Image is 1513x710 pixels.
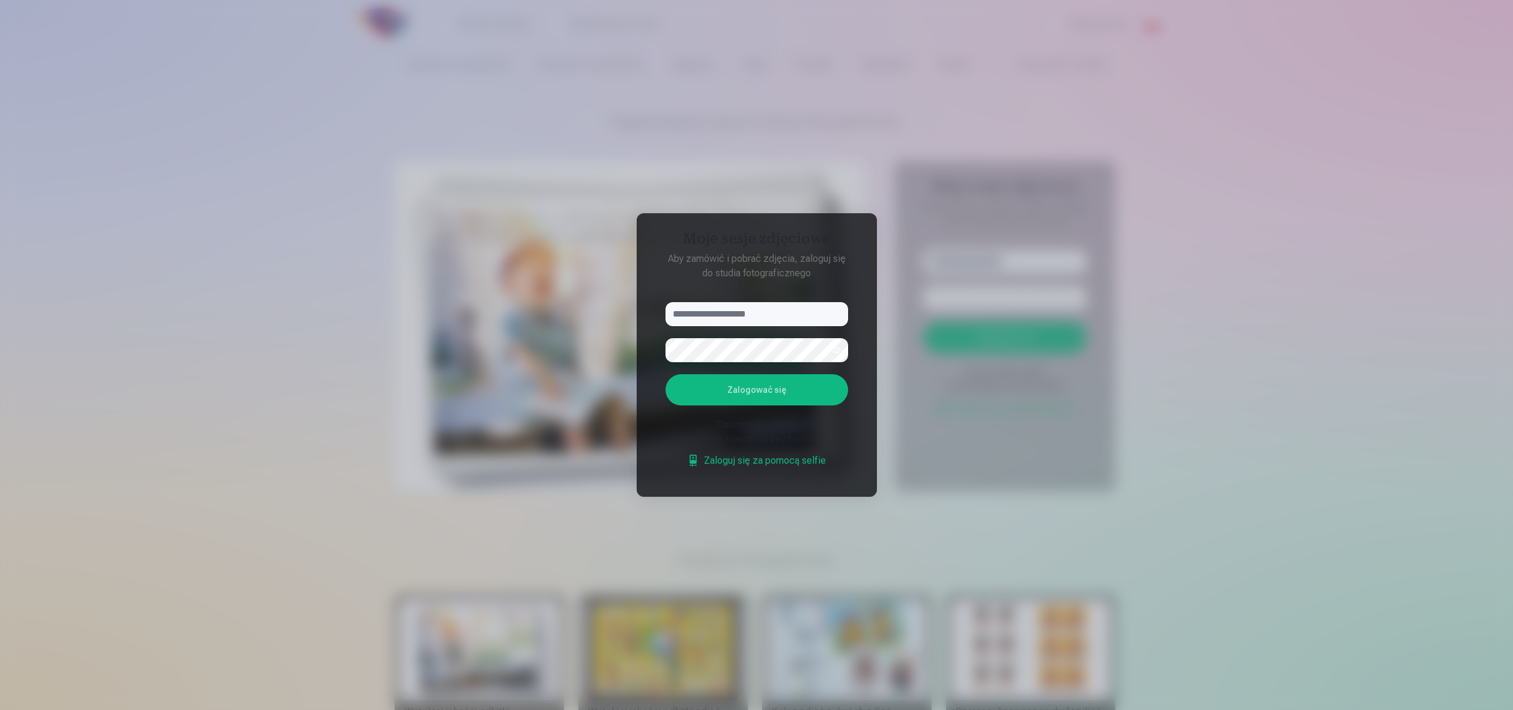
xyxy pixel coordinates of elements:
a: Zaloguj się za pomocą selfie [687,454,826,468]
h4: Moje sesje zdjęciowe [653,230,860,252]
p: Aby zamówić i pobrać zdjęcia, zaloguj się do studia fotograficznego [653,252,860,281]
button: Zalogować się [666,374,848,405]
div: Zapomniałeś hasła? [666,417,848,432]
div: Sesja zdjęciowa bez hasła? [666,432,848,446]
